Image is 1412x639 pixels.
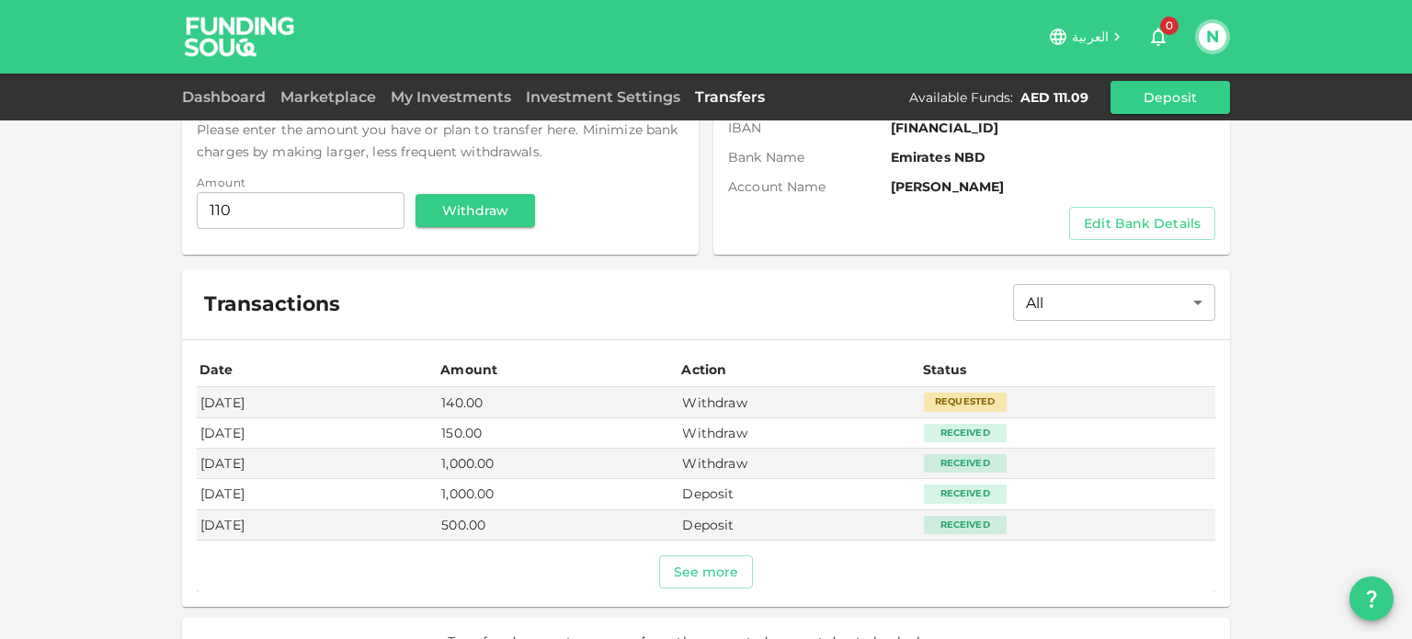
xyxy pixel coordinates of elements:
[1349,576,1394,621] button: question
[924,393,1007,411] div: Requested
[438,449,678,479] td: 1,000.00
[728,177,891,196] span: Account name
[678,479,919,509] td: Deposit
[518,88,688,106] a: Investment Settings
[1072,29,1109,45] span: العربية
[438,510,678,541] td: 500.00
[1069,207,1215,240] button: Edit Bank Details
[924,454,1007,473] div: Received
[1160,17,1179,35] span: 0
[678,387,919,417] td: Withdraw
[416,194,535,227] button: Withdraw
[659,555,754,588] button: See more
[1110,81,1230,114] button: Deposit
[197,449,438,479] td: [DATE]
[438,387,678,417] td: 140.00
[909,88,1013,107] div: Available Funds :
[924,424,1007,442] div: Received
[440,359,497,381] div: Amount
[197,418,438,449] td: [DATE]
[197,510,438,541] td: [DATE]
[438,418,678,449] td: 150.00
[924,516,1007,534] div: Received
[1199,23,1226,51] button: N
[678,418,919,449] td: Withdraw
[197,176,245,189] span: Amount
[273,88,383,106] a: Marketplace
[199,359,236,381] div: Date
[688,88,772,106] a: Transfers
[197,192,404,229] input: amount
[678,510,919,541] td: Deposit
[197,479,438,509] td: [DATE]
[681,359,727,381] div: Action
[383,88,518,106] a: My Investments
[891,119,1215,137] span: [FINANCIAL_ID]
[728,119,891,137] span: IBAN
[197,121,678,160] span: Please enter the amount you have or plan to transfer here. Minimize bank charges by making larger...
[204,291,340,317] span: Transactions
[1140,18,1177,55] button: 0
[678,449,919,479] td: Withdraw
[1013,284,1215,321] div: All
[923,359,969,381] div: Status
[728,148,891,166] span: Bank Name
[438,479,678,509] td: 1,000.00
[182,88,273,106] a: Dashboard
[924,485,1007,503] div: Received
[1020,88,1088,107] div: AED 111.09
[891,148,1215,166] span: Emirates NBD
[197,387,438,417] td: [DATE]
[891,177,1215,196] span: [PERSON_NAME]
